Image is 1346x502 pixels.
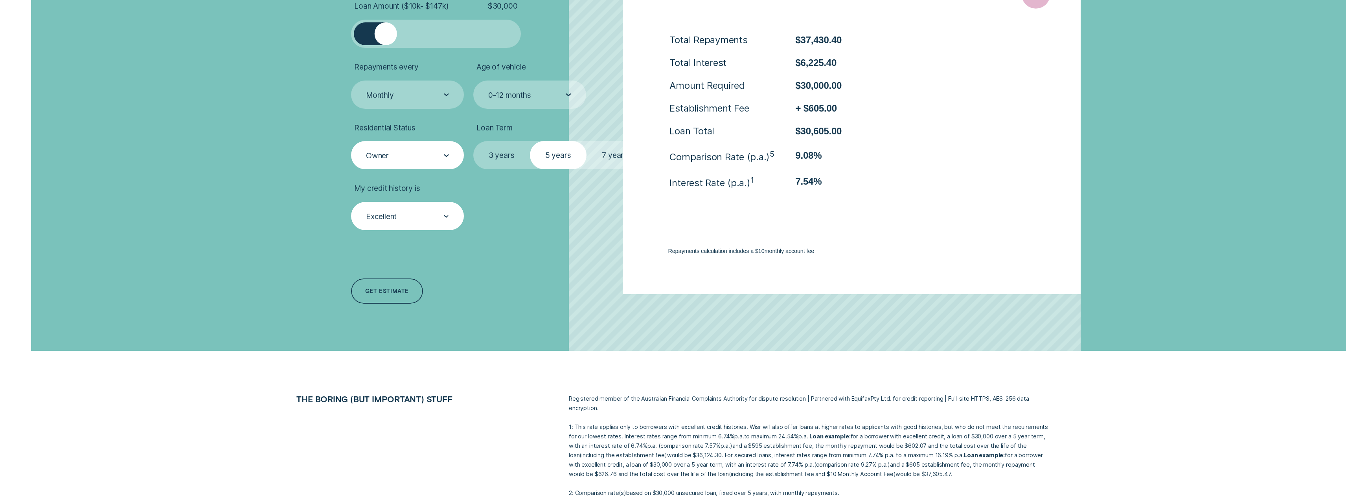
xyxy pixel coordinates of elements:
p: Registered member of the Australian Financial Complaints Authority for dispute resolution | Partn... [569,394,1050,413]
span: p.a. [734,433,744,440]
div: Monthly [366,90,394,100]
span: P T Y [871,395,880,402]
span: Per Annum [647,442,657,449]
span: p.a. [647,442,657,449]
span: ) [665,452,667,458]
strong: Loan example: [809,433,850,440]
label: 7 years [587,141,643,169]
div: Owner [366,151,389,160]
span: Per Annum [734,433,744,440]
span: p.a. [721,442,730,449]
a: Get estimate [351,278,423,304]
span: ) [624,489,626,496]
span: L T D [881,395,890,402]
button: See details [916,171,993,217]
span: See details [952,180,990,199]
span: Ltd [881,395,890,402]
p: 2: Comparison rate s based on $30,000 unsecured loan, fixed over 5 years, with monthly repayments. [569,488,1050,498]
span: ) [730,442,732,449]
span: ( [729,471,731,477]
span: Loan Amount ( $10k - $147k ) [354,1,449,11]
span: ) [894,471,896,477]
h2: The boring (but important) stuff [292,394,509,404]
label: 5 years [530,141,587,169]
span: Per Annum [798,433,808,440]
span: Age of vehicle [476,62,526,71]
span: $ 30,000 [488,1,518,11]
span: Loan Term [476,123,512,132]
p: 1: This rate applies only to borrowers with excellent credit histories. Wisr will also offer loan... [569,422,1050,479]
span: ( [658,442,660,449]
span: Residential Status [354,123,416,132]
label: 3 years [473,141,530,169]
div: 0-12 months [488,90,531,100]
span: ( [619,489,621,496]
span: Per Annum [721,442,730,449]
span: Repayments every [354,62,419,71]
span: Pty [871,395,880,402]
span: ( [814,461,816,468]
span: ) [888,461,890,468]
span: My credit history is [354,183,420,193]
strong: Loan example: [964,452,1005,458]
span: p.a. [798,433,808,440]
span: ( [579,452,581,458]
div: Excellent [366,212,397,221]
